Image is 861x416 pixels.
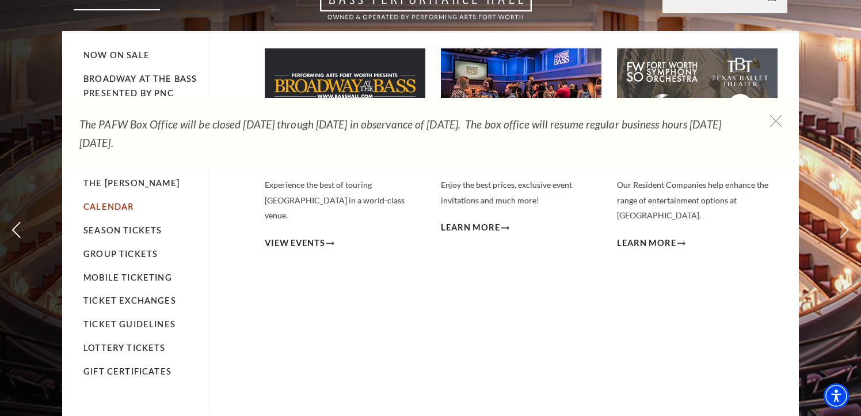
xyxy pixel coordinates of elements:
[83,74,197,112] a: Broadway At The Bass presented by PNC Bank
[265,48,425,135] img: Broadway At The Bass
[83,225,162,235] a: Season Tickets
[83,202,134,211] a: Calendar
[83,366,172,376] a: Gift Certificates
[441,221,509,235] a: Learn More Season Ticket Benefits
[617,236,676,251] span: Learn More
[83,296,176,305] a: Ticket Exchanges
[79,118,721,149] em: The PAFW Box Office will be closed [DATE] through [DATE] in observance of [DATE]. The box office ...
[441,177,601,208] p: Enjoy the best prices, exclusive event invitations and much more!
[441,48,601,135] img: Season Ticket Benefits
[441,221,500,235] span: Learn More
[265,236,325,251] span: View Events
[265,236,334,251] a: View Events
[824,383,849,409] div: Accessibility Menu
[83,343,166,353] a: Lottery Tickets
[83,178,180,188] a: The [PERSON_NAME]
[265,177,425,224] p: Experience the best of touring [GEOGRAPHIC_DATA] in a world-class venue.
[617,236,685,251] a: Learn More Variety. Quality. Culture.
[617,48,778,135] img: Variety. Quality. Culture.
[83,319,176,329] a: Ticket Guidelines
[83,249,158,259] a: Group Tickets
[617,177,778,224] p: Our Resident Companies help enhance the range of entertainment options at [GEOGRAPHIC_DATA].
[83,50,150,60] a: Now On Sale
[83,273,172,282] a: Mobile Ticketing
